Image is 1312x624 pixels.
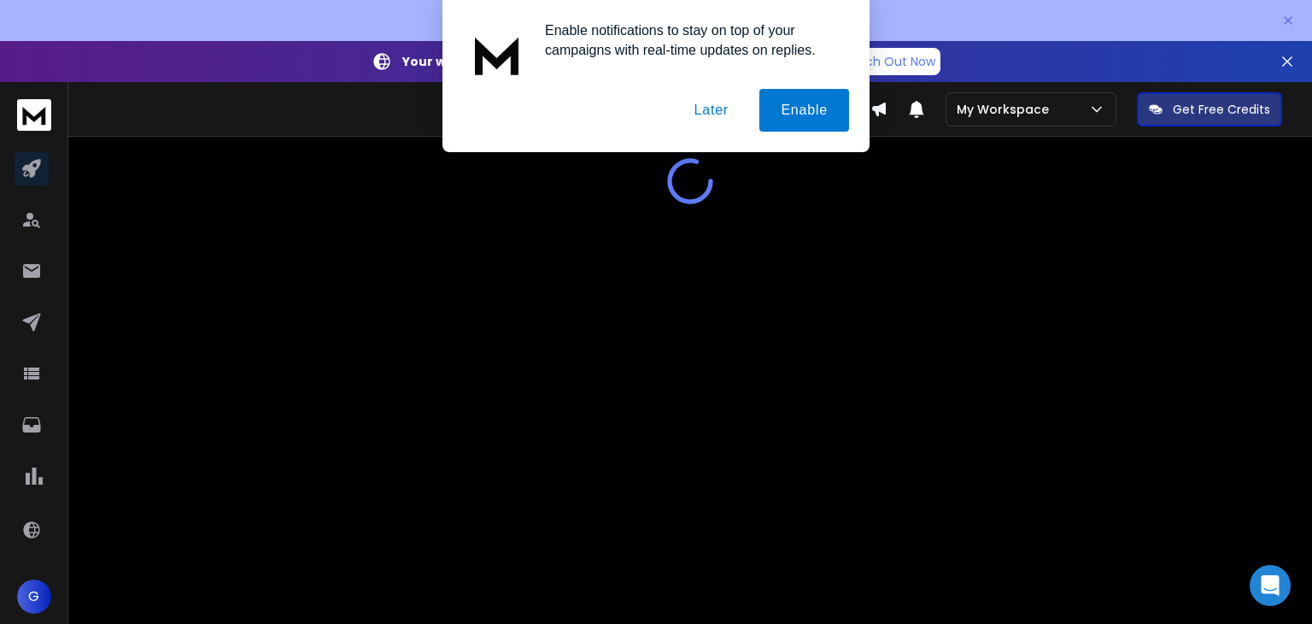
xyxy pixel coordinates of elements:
[1250,565,1291,606] div: Open Intercom Messenger
[672,89,749,132] button: Later
[531,21,849,60] div: Enable notifications to stay on top of your campaigns with real-time updates on replies.
[17,580,51,614] button: G
[463,21,531,89] img: notification icon
[759,89,849,132] button: Enable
